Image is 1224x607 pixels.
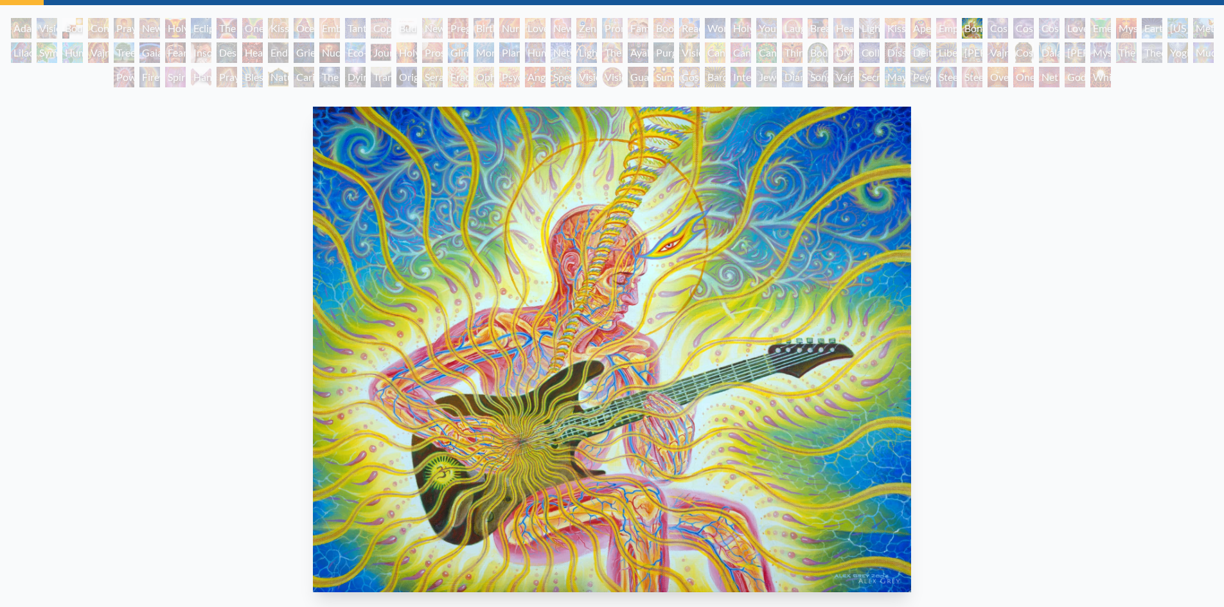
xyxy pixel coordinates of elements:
[88,18,109,39] div: Contemplation
[319,18,340,39] div: Embracing
[988,18,1008,39] div: Cosmic Creativity
[294,42,314,63] div: Grieving
[808,67,828,87] div: Song of Vajra Being
[37,18,57,39] div: Visionary Origin of Language
[936,18,957,39] div: Empowerment
[731,42,751,63] div: Cannabis Sutra
[499,18,520,39] div: Nursing
[1013,67,1034,87] div: One
[371,67,391,87] div: Transfiguration
[165,18,186,39] div: Holy Grail
[499,42,520,63] div: Planetary Prayers
[602,42,623,63] div: The Shulgins and their Alchemical Angels
[191,42,211,63] div: Insomnia
[576,18,597,39] div: Zena Lotus
[1090,67,1111,87] div: White Light
[217,42,237,63] div: Despair
[936,42,957,63] div: Liberation Through Seeing
[988,67,1008,87] div: Oversoul
[448,18,468,39] div: Pregnancy
[679,18,700,39] div: Reading
[833,18,854,39] div: Healing
[242,67,263,87] div: Blessing Hand
[628,42,648,63] div: Ayahuasca Visitation
[242,42,263,63] div: Headache
[371,18,391,39] div: Copulating
[782,18,803,39] div: Laughing Man
[1013,18,1034,39] div: Cosmic Artist
[268,18,288,39] div: Kissing
[756,67,777,87] div: Jewel Being
[217,67,237,87] div: Praying Hands
[191,67,211,87] div: Hands that See
[885,42,905,63] div: Dissectional Art for Tool's Lateralus CD
[525,67,545,87] div: Angel Skin
[936,67,957,87] div: Steeplehead 1
[885,18,905,39] div: Kiss of the [MEDICAL_DATA]
[1090,42,1111,63] div: Mystic Eye
[114,67,134,87] div: Power to the Peaceful
[705,42,725,63] div: Cannabis Mudra
[11,18,31,39] div: Adam & Eve
[602,18,623,39] div: Promise
[653,67,674,87] div: Sunyata
[62,18,83,39] div: Body, Mind, Spirit
[1013,42,1034,63] div: Cosmic Christ
[319,67,340,87] div: The Soul Finds It's Way
[1142,18,1162,39] div: Earth Energies
[88,42,109,63] div: Vajra Horse
[731,67,751,87] div: Interbeing
[268,42,288,63] div: Endarkenment
[525,18,545,39] div: Love Circuit
[1116,42,1137,63] div: The Seer
[808,42,828,63] div: Body/Mind as a Vibratory Field of Energy
[1193,42,1214,63] div: Mudra
[217,18,237,39] div: The Kiss
[1065,42,1085,63] div: [PERSON_NAME]
[551,42,571,63] div: Networks
[679,42,700,63] div: Vision Tree
[731,18,751,39] div: Holy Family
[396,67,417,87] div: Original Face
[422,42,443,63] div: Prostration
[859,42,880,63] div: Collective Vision
[1039,42,1060,63] div: Dalai Lama
[165,42,186,63] div: Fear
[268,67,288,87] div: Nature of Mind
[474,67,494,87] div: Ophanic Eyelash
[1065,18,1085,39] div: Love is a Cosmic Force
[139,18,160,39] div: New Man New Woman
[1065,67,1085,87] div: Godself
[525,42,545,63] div: Human Geometry
[422,18,443,39] div: Newborn
[139,42,160,63] div: Gaia
[294,18,314,39] div: Ocean of Love Bliss
[653,42,674,63] div: Purging
[859,67,880,87] div: Secret Writing Being
[833,42,854,63] div: DMT - The Spirit Molecule
[576,67,597,87] div: Vision Crystal
[1039,18,1060,39] div: Cosmic Lovers
[165,67,186,87] div: Spirit Animates the Flesh
[345,42,366,63] div: Eco-Atlas
[679,67,700,87] div: Cosmic Elf
[962,42,982,63] div: [PERSON_NAME]
[551,18,571,39] div: New Family
[474,18,494,39] div: Birth
[653,18,674,39] div: Boo-boo
[62,42,83,63] div: Humming Bird
[628,18,648,39] div: Family
[191,18,211,39] div: Eclipse
[962,67,982,87] div: Steeplehead 2
[1167,42,1188,63] div: Yogi & the Möbius Sphere
[345,67,366,87] div: Dying
[371,42,391,63] div: Journey of the Wounded Healer
[910,67,931,87] div: Peyote Being
[319,42,340,63] div: Nuclear Crucifixion
[602,67,623,87] div: Vision Crystal Tondo
[1167,18,1188,39] div: [US_STATE] Song
[782,42,803,63] div: Third Eye Tears of Joy
[756,42,777,63] div: Cannabacchus
[422,67,443,87] div: Seraphic Transport Docking on the Third Eye
[242,18,263,39] div: One Taste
